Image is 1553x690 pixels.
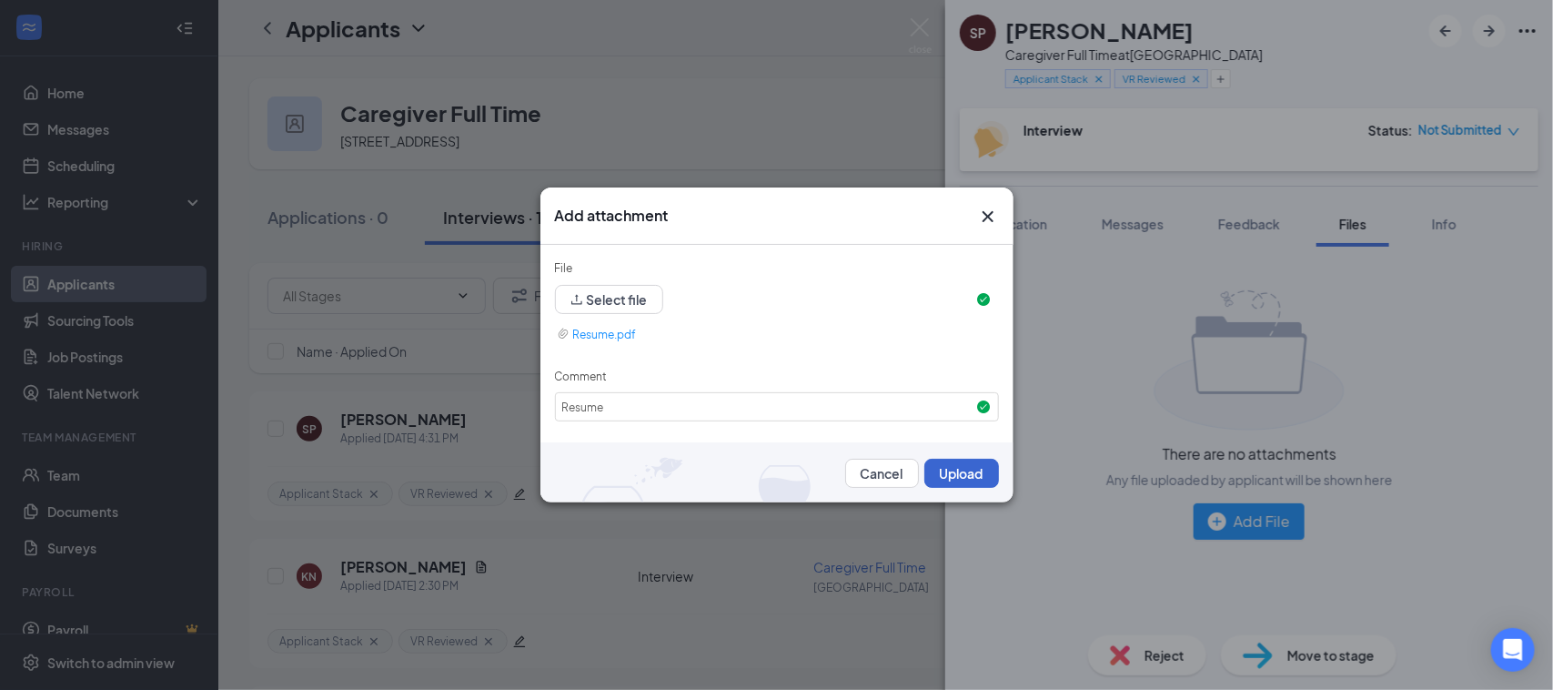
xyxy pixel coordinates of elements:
input: Comment [555,392,999,421]
svg: Cross [977,206,999,228]
button: Cancel [845,459,919,488]
a: Resume.pdf [559,324,988,346]
button: Close [977,206,999,228]
button: Upload [924,459,999,488]
label: File [555,261,573,275]
span: upload Select file [555,295,663,309]
button: upload Select file [555,285,663,314]
label: Comment [555,370,608,383]
h3: Add attachment [555,206,669,226]
div: Open Intercom Messenger [1491,628,1535,672]
span: upload [570,293,583,306]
